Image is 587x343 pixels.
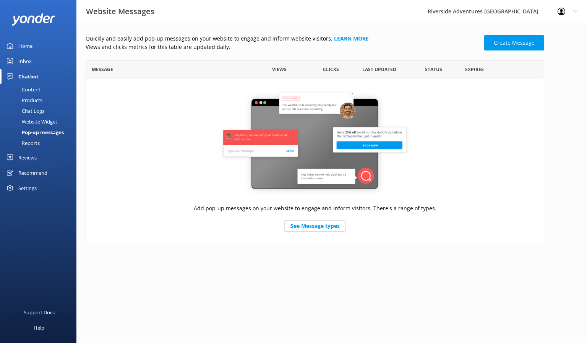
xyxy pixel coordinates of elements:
[5,138,76,148] a: Reports
[465,66,484,73] span: Expires
[5,84,41,95] div: Content
[18,150,37,165] div: Reviews
[34,320,44,335] div: Help
[484,35,544,50] a: Create Message
[194,204,436,213] p: Add pop-up messages on your website to engage and inform visitors. There's a range of types.
[272,66,287,73] span: Views
[5,116,76,127] a: Website Widget
[425,66,442,73] span: Status
[18,165,47,180] div: Recommend
[86,34,480,43] p: Quickly and easily add pop-up messages on your website to engage and inform website visitors.
[18,180,37,196] div: Settings
[5,106,76,116] a: Chat Logs
[11,13,55,26] img: yonder-white-logo.png
[5,127,64,138] div: Pop-up messages
[18,38,32,54] div: Home
[86,79,544,242] div: grid
[5,95,76,106] a: Products
[92,66,113,73] span: Message
[18,69,39,84] div: Chatbot
[5,138,40,148] div: Reports
[18,54,32,69] div: Inbox
[24,305,55,320] div: Support Docs
[86,43,480,51] p: Views and clicks metrics for this table are updated daily.
[219,89,410,196] img: website-message-default
[284,220,346,232] a: See Message types
[5,127,76,138] a: Pop-up messages
[323,66,339,73] span: Clicks
[5,106,44,116] div: Chat Logs
[5,95,42,106] div: Products
[5,116,57,127] div: Website Widget
[86,5,154,18] h3: Website Messages
[362,66,396,73] span: Last updated
[5,84,76,95] a: Content
[334,35,369,42] a: Learn more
